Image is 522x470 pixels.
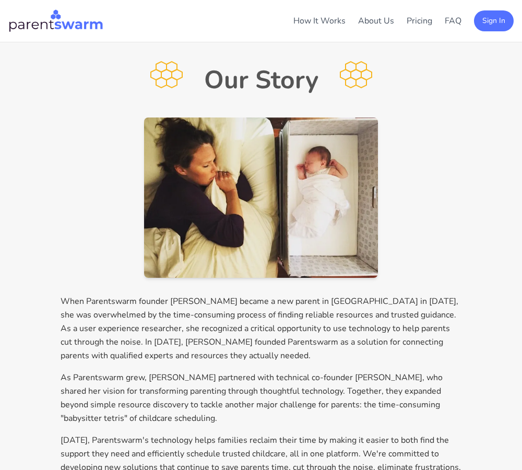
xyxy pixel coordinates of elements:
a: Sign In [474,15,514,26]
h1: Our Story [204,67,318,92]
a: Pricing [407,15,432,27]
p: When Parentswarm founder [PERSON_NAME] became a new parent in [GEOGRAPHIC_DATA] in [DATE], she wa... [61,295,461,362]
p: As Parentswarm grew, [PERSON_NAME] partnered with technical co-founder [PERSON_NAME], who shared ... [61,371,461,425]
button: Sign In [474,10,514,31]
img: Parent and baby sleeping peacefully [144,118,378,278]
a: How It Works [293,15,346,27]
a: About Us [358,15,394,27]
img: Parentswarm Logo [8,8,103,33]
a: FAQ [445,15,461,27]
